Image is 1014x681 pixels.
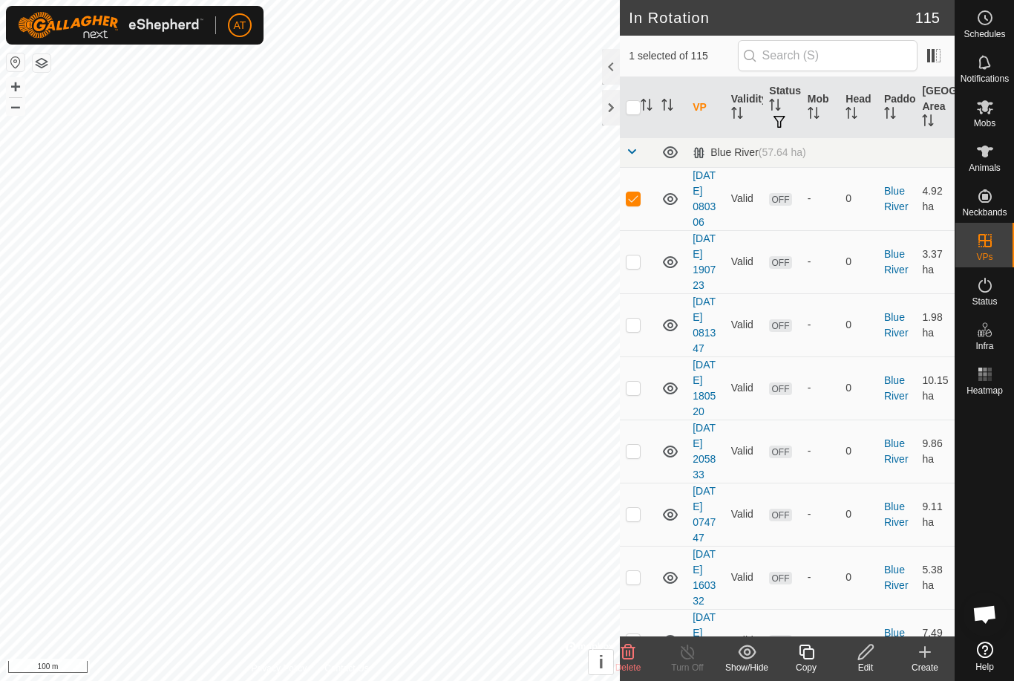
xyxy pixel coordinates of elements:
span: i [598,652,604,672]
span: OFF [769,635,791,648]
span: OFF [769,572,791,584]
a: [DATE] 064619 [693,611,716,670]
span: Mobs [974,119,995,128]
span: OFF [769,382,791,395]
span: 1 selected of 115 [629,48,737,64]
a: [DATE] 190723 [693,232,716,291]
p-sorticon: Activate to sort [922,117,934,128]
a: Blue River [884,248,909,276]
td: Valid [725,167,764,230]
a: [DATE] 180520 [693,359,716,417]
span: AT [234,18,246,33]
td: Valid [725,356,764,420]
div: - [808,317,834,333]
div: - [808,633,834,648]
td: 0 [840,420,878,483]
a: Help [955,636,1014,677]
td: 9.11 ha [916,483,955,546]
a: Contact Us [324,662,368,675]
td: 0 [840,356,878,420]
div: Edit [836,661,895,674]
a: Blue River [884,437,909,465]
a: [DATE] 074747 [693,485,716,544]
span: VPs [976,252,992,261]
span: Heatmap [966,386,1003,395]
td: 0 [840,293,878,356]
span: Schedules [964,30,1005,39]
span: OFF [769,256,791,269]
th: Head [840,77,878,138]
a: Privacy Policy [252,662,307,675]
td: 1.98 ha [916,293,955,356]
span: OFF [769,509,791,521]
a: [DATE] 081347 [693,296,716,354]
td: 0 [840,546,878,609]
h2: In Rotation [629,9,915,27]
p-sorticon: Activate to sort [808,109,820,121]
span: Infra [975,342,993,351]
div: - [808,191,834,206]
a: Blue River [884,311,909,339]
th: Validity [725,77,764,138]
p-sorticon: Activate to sort [845,109,857,121]
span: (57.64 ha) [759,146,806,158]
div: Show/Hide [717,661,776,674]
div: - [808,506,834,522]
p-sorticon: Activate to sort [641,101,652,113]
div: Copy [776,661,836,674]
td: Valid [725,420,764,483]
td: Valid [725,546,764,609]
td: Valid [725,609,764,672]
td: 10.15 ha [916,356,955,420]
p-sorticon: Activate to sort [769,101,781,113]
a: [DATE] 080306 [693,169,716,228]
th: [GEOGRAPHIC_DATA] Area [916,77,955,138]
a: Blue River [884,185,909,212]
span: Help [975,662,994,671]
input: Search (S) [738,40,917,71]
td: Valid [725,230,764,293]
span: OFF [769,446,791,458]
div: - [808,254,834,270]
div: - [808,570,834,585]
button: Reset Map [7,53,24,71]
td: Valid [725,483,764,546]
div: - [808,443,834,459]
p-sorticon: Activate to sort [731,109,743,121]
span: Neckbands [962,208,1007,217]
a: [DATE] 205833 [693,422,716,480]
td: 4.92 ha [916,167,955,230]
div: - [808,380,834,396]
a: Blue River [884,501,909,528]
a: [DATE] 160332 [693,548,716,607]
td: 0 [840,483,878,546]
td: 0 [840,609,878,672]
td: 7.49 ha [916,609,955,672]
span: OFF [769,193,791,206]
th: VP [687,77,725,138]
span: OFF [769,319,791,332]
div: Open chat [963,592,1007,636]
td: 3.37 ha [916,230,955,293]
span: Delete [615,662,641,673]
td: Valid [725,293,764,356]
th: Status [763,77,802,138]
td: 5.38 ha [916,546,955,609]
a: Blue River [884,564,909,591]
button: – [7,97,24,115]
th: Paddock [878,77,917,138]
th: Mob [802,77,840,138]
span: Status [972,297,997,306]
button: i [589,650,613,674]
img: Gallagher Logo [18,12,203,39]
td: 9.86 ha [916,420,955,483]
button: Map Layers [33,54,50,72]
span: Animals [969,163,1001,172]
p-sorticon: Activate to sort [661,101,673,113]
span: 115 [915,7,940,29]
a: Blue River [884,627,909,654]
span: Notifications [961,74,1009,83]
td: 0 [840,167,878,230]
div: Blue River [693,146,805,159]
div: Turn Off [658,661,717,674]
